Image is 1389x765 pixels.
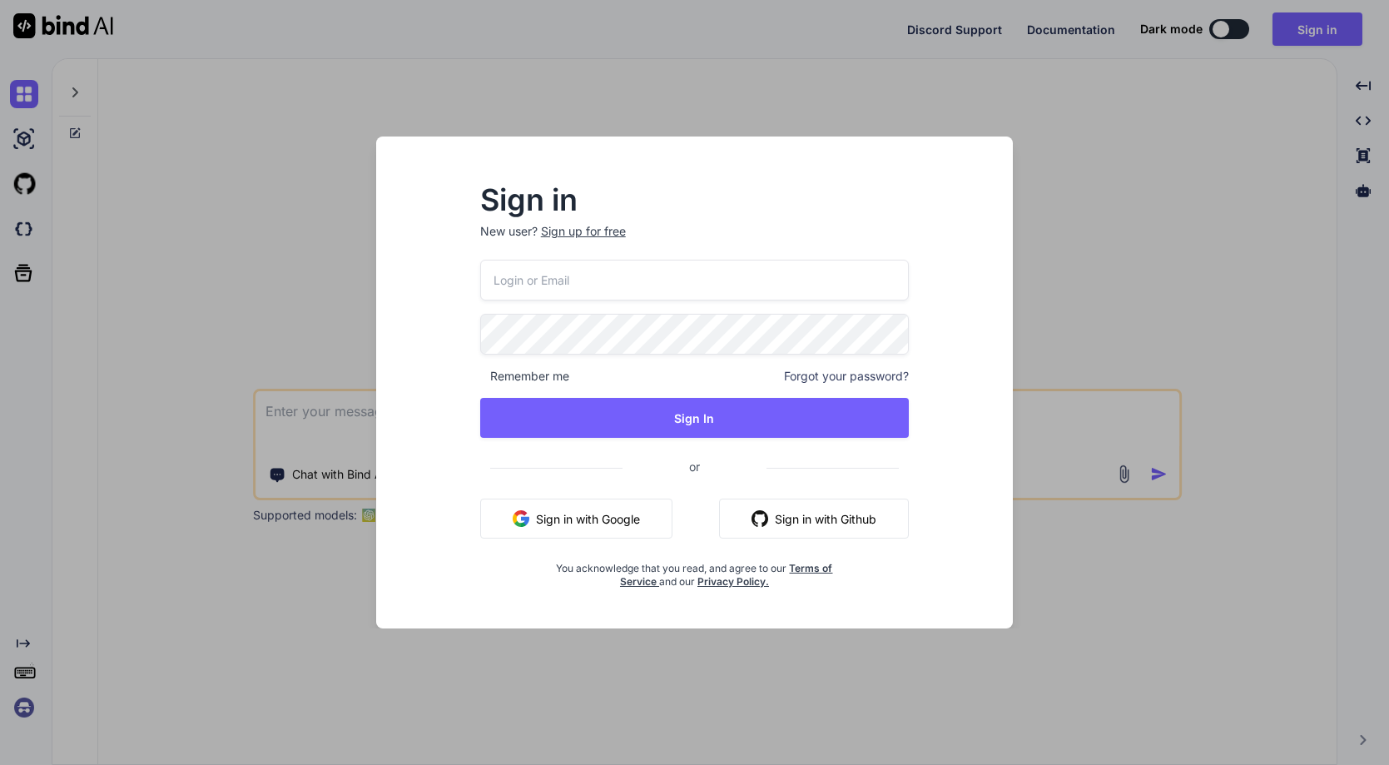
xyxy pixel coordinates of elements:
p: New user? [480,223,910,260]
span: Remember me [480,368,569,385]
div: Sign up for free [541,223,626,240]
a: Privacy Policy. [697,575,769,588]
img: google [513,510,529,527]
span: Forgot your password? [784,368,909,385]
h2: Sign in [480,186,910,213]
button: Sign in with Google [480,499,672,539]
a: Terms of Service [620,562,833,588]
input: Login or Email [480,260,910,301]
button: Sign In [480,398,910,438]
span: or [623,446,766,487]
button: Sign in with Github [719,499,909,539]
img: github [752,510,768,527]
div: You acknowledge that you read, and agree to our and our [552,552,838,589]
